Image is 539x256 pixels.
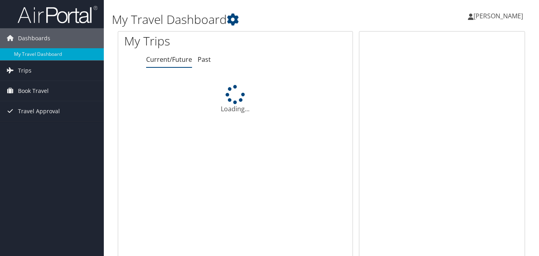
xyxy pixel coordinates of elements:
[18,101,60,121] span: Travel Approval
[112,11,391,28] h1: My Travel Dashboard
[198,55,211,64] a: Past
[118,85,353,114] div: Loading...
[146,55,192,64] a: Current/Future
[18,61,32,81] span: Trips
[18,28,50,48] span: Dashboards
[18,81,49,101] span: Book Travel
[18,5,97,24] img: airportal-logo.png
[474,12,523,20] span: [PERSON_NAME]
[468,4,531,28] a: [PERSON_NAME]
[124,33,249,49] h1: My Trips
